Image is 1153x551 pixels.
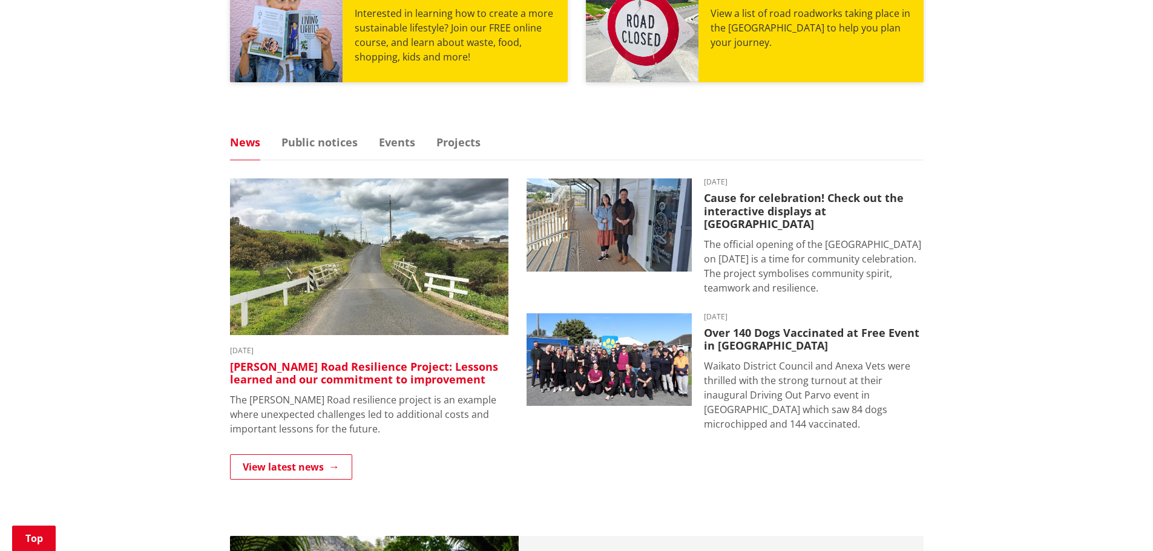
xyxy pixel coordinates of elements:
time: [DATE] [230,347,508,354]
a: View latest news [230,454,352,480]
p: View a list of road roadworks taking place in the [GEOGRAPHIC_DATA] to help you plan your journey. [711,6,912,50]
p: The [PERSON_NAME] Road resilience project is an example where unexpected challenges led to additi... [230,393,508,436]
iframe: Messenger Launcher [1097,500,1141,544]
p: Interested in learning how to create a more sustainable lifestyle? Join our FREE online course, a... [355,6,556,64]
a: Events [379,137,415,148]
p: Waikato District Council and Anexa Vets were thrilled with the strong turnout at their inaugural ... [704,359,924,431]
time: [DATE] [704,178,924,186]
a: Public notices [281,137,358,148]
h3: Over 140 Dogs Vaccinated at Free Event in [GEOGRAPHIC_DATA] [704,327,924,353]
a: [DATE] Over 140 Dogs Vaccinated at Free Event in [GEOGRAPHIC_DATA] Waikato District Council and A... [527,313,924,431]
a: News [230,137,260,148]
h3: [PERSON_NAME] Road Resilience Project: Lessons learned and our commitment to improvement [230,360,508,386]
img: 554642373_1205075598320060_7014791421243316406_n [527,313,692,406]
a: [DATE] [PERSON_NAME] Road Resilience Project: Lessons learned and our commitment to improvement T... [230,178,508,436]
a: [DATE] Cause for celebration! Check out the interactive displays at [GEOGRAPHIC_DATA] The officia... [527,178,924,295]
a: Top [12,526,56,551]
a: Projects [436,137,481,148]
img: Huntly Museum - Debra Kane and Kristy Wilson [527,178,692,272]
time: [DATE] [704,313,924,321]
img: PR-21222 Huia Road Relience Munro Road Bridge [230,178,508,335]
p: The official opening of the [GEOGRAPHIC_DATA] on [DATE] is a time for community celebration. The ... [704,237,924,295]
h3: Cause for celebration! Check out the interactive displays at [GEOGRAPHIC_DATA] [704,192,924,231]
